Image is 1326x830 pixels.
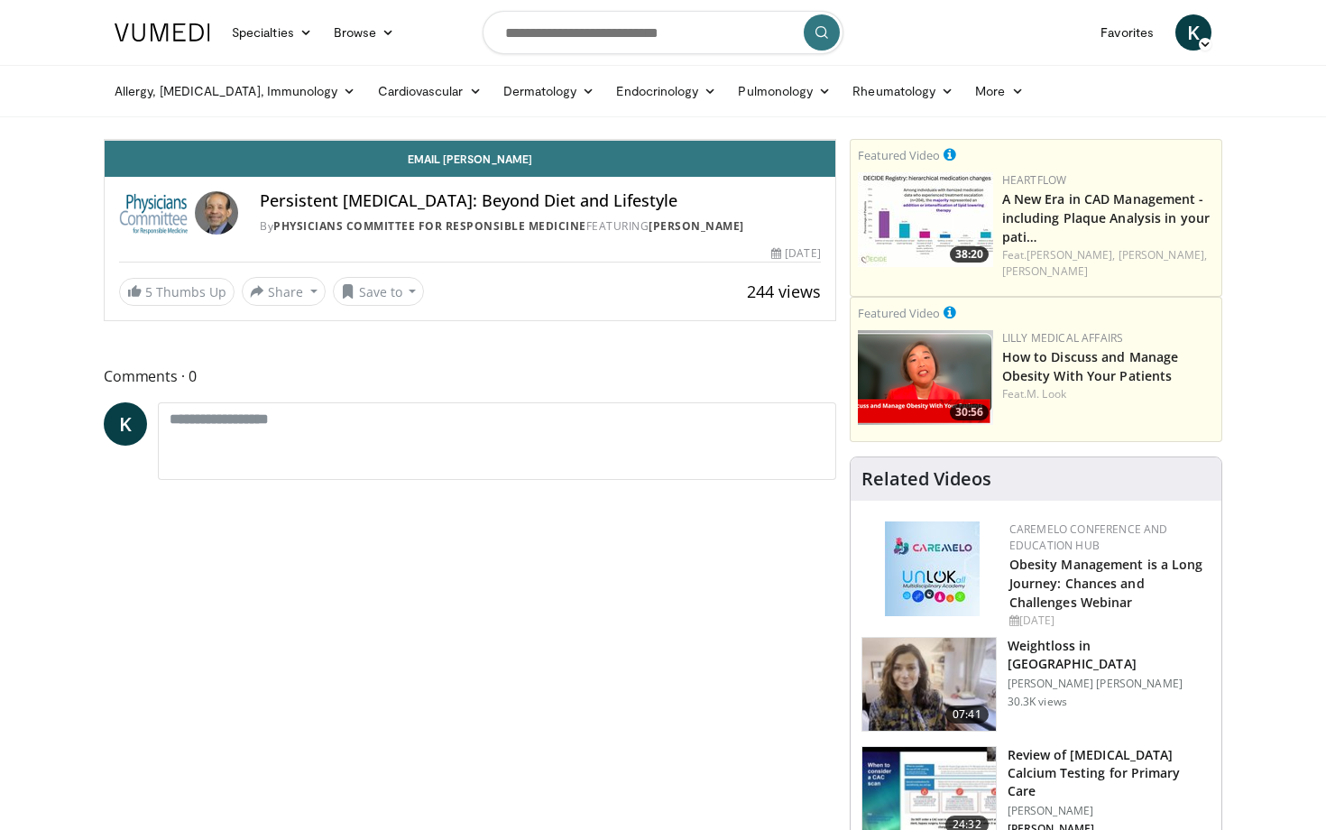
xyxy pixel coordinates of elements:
[1008,695,1067,709] p: 30.3K views
[493,73,606,109] a: Dermatology
[771,245,820,262] div: [DATE]
[145,283,152,300] span: 5
[104,364,836,388] span: Comments 0
[1009,613,1207,629] div: [DATE]
[1002,247,1214,280] div: Feat.
[858,330,993,425] img: c98a6a29-1ea0-4bd5-8cf5-4d1e188984a7.png.150x105_q85_crop-smart_upscale.png
[323,14,406,51] a: Browse
[1002,190,1210,245] a: A New Era in CAD Management - including Plaque Analysis in your pati…
[104,73,367,109] a: Allergy, [MEDICAL_DATA], Immunology
[1008,637,1211,673] h3: Weightloss in [GEOGRAPHIC_DATA]
[858,147,940,163] small: Featured Video
[858,330,993,425] a: 30:56
[842,73,964,109] a: Rheumatology
[1027,247,1115,263] a: [PERSON_NAME],
[861,637,1211,733] a: 07:41 Weightloss in [GEOGRAPHIC_DATA] [PERSON_NAME] [PERSON_NAME] 30.3K views
[1090,14,1165,51] a: Favorites
[964,73,1034,109] a: More
[1008,677,1211,691] p: [PERSON_NAME] [PERSON_NAME]
[861,468,991,490] h4: Related Videos
[1002,172,1067,188] a: Heartflow
[242,277,326,306] button: Share
[333,277,425,306] button: Save to
[1002,330,1124,346] a: Lilly Medical Affairs
[605,73,727,109] a: Endocrinology
[367,73,493,109] a: Cardiovascular
[649,218,744,234] a: [PERSON_NAME]
[119,278,235,306] a: 5 Thumbs Up
[1119,247,1207,263] a: [PERSON_NAME],
[1002,386,1214,402] div: Feat.
[115,23,210,41] img: VuMedi Logo
[858,172,993,267] a: 38:20
[1175,14,1211,51] a: K
[1009,556,1203,611] a: Obesity Management is a Long Journey: Chances and Challenges Webinar
[945,705,989,724] span: 07:41
[862,638,996,732] img: 9983fed1-7565-45be-8934-aef1103ce6e2.150x105_q85_crop-smart_upscale.jpg
[104,402,147,446] a: K
[950,404,989,420] span: 30:56
[105,141,835,177] a: Email [PERSON_NAME]
[858,305,940,321] small: Featured Video
[1002,348,1179,384] a: How to Discuss and Manage Obesity With Your Patients
[221,14,323,51] a: Specialties
[858,172,993,267] img: 738d0e2d-290f-4d89-8861-908fb8b721dc.150x105_q85_crop-smart_upscale.jpg
[885,521,980,616] img: 45df64a9-a6de-482c-8a90-ada250f7980c.png.150x105_q85_autocrop_double_scale_upscale_version-0.2.jpg
[105,140,835,141] video-js: Video Player
[483,11,843,54] input: Search topics, interventions
[195,191,238,235] img: Avatar
[1027,386,1066,401] a: M. Look
[1008,804,1211,818] p: [PERSON_NAME]
[260,218,820,235] div: By FEATURING
[727,73,842,109] a: Pulmonology
[119,191,188,235] img: Physicians Committee for Responsible Medicine
[1009,521,1168,553] a: CaReMeLO Conference and Education Hub
[260,191,820,211] h4: Persistent [MEDICAL_DATA]: Beyond Diet and Lifestyle
[747,281,821,302] span: 244 views
[1008,746,1211,800] h3: Review of [MEDICAL_DATA] Calcium Testing for Primary Care
[1002,263,1088,279] a: [PERSON_NAME]
[273,218,586,234] a: Physicians Committee for Responsible Medicine
[950,246,989,263] span: 38:20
